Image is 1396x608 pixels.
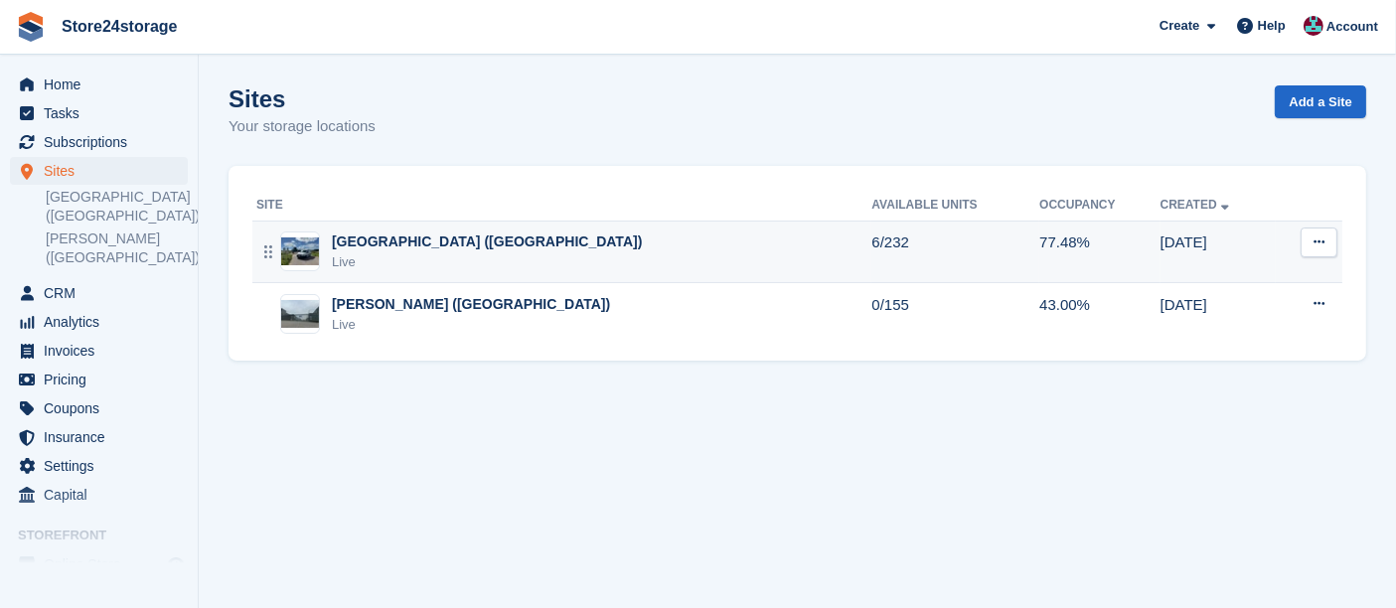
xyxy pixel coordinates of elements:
[44,71,163,98] span: Home
[46,188,188,226] a: [GEOGRAPHIC_DATA] ([GEOGRAPHIC_DATA])
[10,279,188,307] a: menu
[10,128,188,156] a: menu
[1161,221,1276,283] td: [DATE]
[1326,17,1378,37] span: Account
[164,552,188,576] a: Preview store
[18,526,198,545] span: Storefront
[44,99,163,127] span: Tasks
[10,337,188,365] a: menu
[252,190,871,222] th: Site
[16,12,46,42] img: stora-icon-8386f47178a22dfd0bd8f6a31ec36ba5ce8667c1dd55bd0f319d3a0aa187defe.svg
[229,85,376,112] h1: Sites
[332,231,642,252] div: [GEOGRAPHIC_DATA] ([GEOGRAPHIC_DATA])
[1258,16,1286,36] span: Help
[1039,283,1160,345] td: 43.00%
[44,128,163,156] span: Subscriptions
[44,157,163,185] span: Sites
[1161,283,1276,345] td: [DATE]
[332,294,610,315] div: [PERSON_NAME] ([GEOGRAPHIC_DATA])
[1304,16,1323,36] img: George
[332,252,642,272] div: Live
[281,300,319,329] img: Image of Warley Brentwood (Essex) site
[10,71,188,98] a: menu
[10,452,188,480] a: menu
[1161,198,1233,212] a: Created
[10,423,188,451] a: menu
[10,99,188,127] a: menu
[1275,85,1366,118] a: Add a Site
[44,481,163,509] span: Capital
[44,423,163,451] span: Insurance
[44,550,163,578] span: Online Store
[10,157,188,185] a: menu
[871,283,1039,345] td: 0/155
[44,308,163,336] span: Analytics
[332,315,610,335] div: Live
[10,550,188,578] a: menu
[10,394,188,422] a: menu
[10,481,188,509] a: menu
[229,115,376,138] p: Your storage locations
[871,221,1039,283] td: 6/232
[44,366,163,393] span: Pricing
[1160,16,1199,36] span: Create
[10,366,188,393] a: menu
[54,10,186,43] a: Store24storage
[46,229,188,267] a: [PERSON_NAME] ([GEOGRAPHIC_DATA])
[281,237,319,266] img: Image of Manston Airport (Kent) site
[1039,221,1160,283] td: 77.48%
[44,452,163,480] span: Settings
[44,337,163,365] span: Invoices
[10,308,188,336] a: menu
[1039,190,1160,222] th: Occupancy
[44,394,163,422] span: Coupons
[44,279,163,307] span: CRM
[871,190,1039,222] th: Available Units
